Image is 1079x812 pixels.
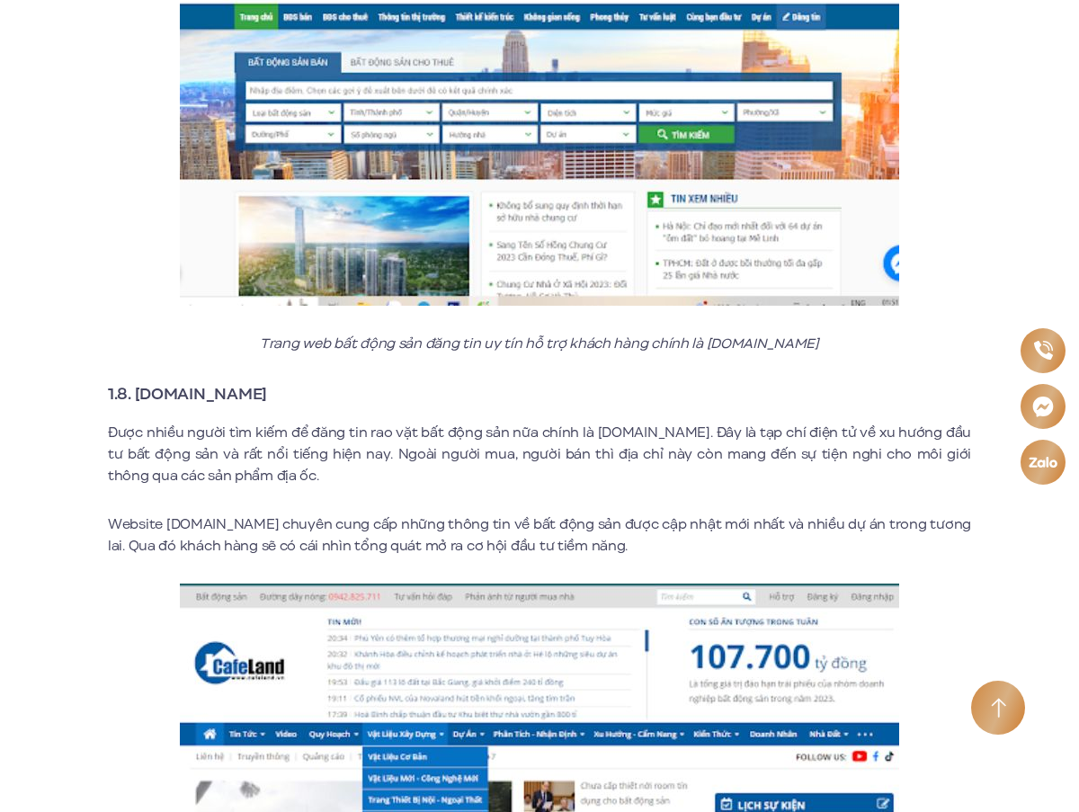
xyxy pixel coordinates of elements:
img: Messenger icon [1031,395,1054,417]
em: Trang web bất động sản đăng tin uy tín hỗ trợ khách hàng chính là [DOMAIN_NAME] [260,334,819,353]
p: Được nhiều người tìm kiếm để đăng tin rao vặt bất động sản nữa chính là [DOMAIN_NAME]. Đây là tạp... [108,422,971,486]
img: Arrow icon [991,698,1006,718]
p: Website [DOMAIN_NAME] chuyên cung cấp những thông tin về bất động sản được cập nhật mới nhất và n... [108,513,971,557]
strong: 1.8. [DOMAIN_NAME] [108,382,267,406]
img: Zalo icon [1028,456,1058,468]
img: Phone icon [1033,341,1053,361]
